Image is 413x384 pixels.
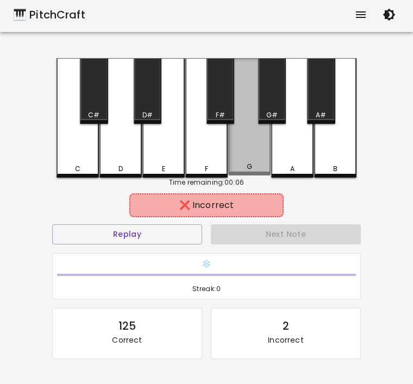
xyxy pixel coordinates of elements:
[266,110,278,120] div: G#
[52,224,202,244] button: Replay
[247,162,252,172] div: G
[290,164,295,174] div: A
[135,199,278,212] div: ❌ Incorrect
[333,164,337,174] div: B
[57,258,356,270] h6: ❄️
[118,317,136,335] div: 125
[57,284,356,294] span: Streak: 0
[75,164,80,174] div: C
[57,178,356,187] div: Time remaining: 00:06
[142,110,153,120] div: D#
[88,110,99,120] div: C#
[112,335,142,345] p: Correct
[316,110,326,120] div: A#
[13,6,85,23] a: 🎹 PitchCraft
[118,164,123,174] div: D
[162,164,165,174] div: E
[348,2,374,28] button: show more
[216,110,225,120] div: F#
[268,335,303,345] p: Incorrect
[205,164,208,174] div: F
[283,317,289,335] div: 2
